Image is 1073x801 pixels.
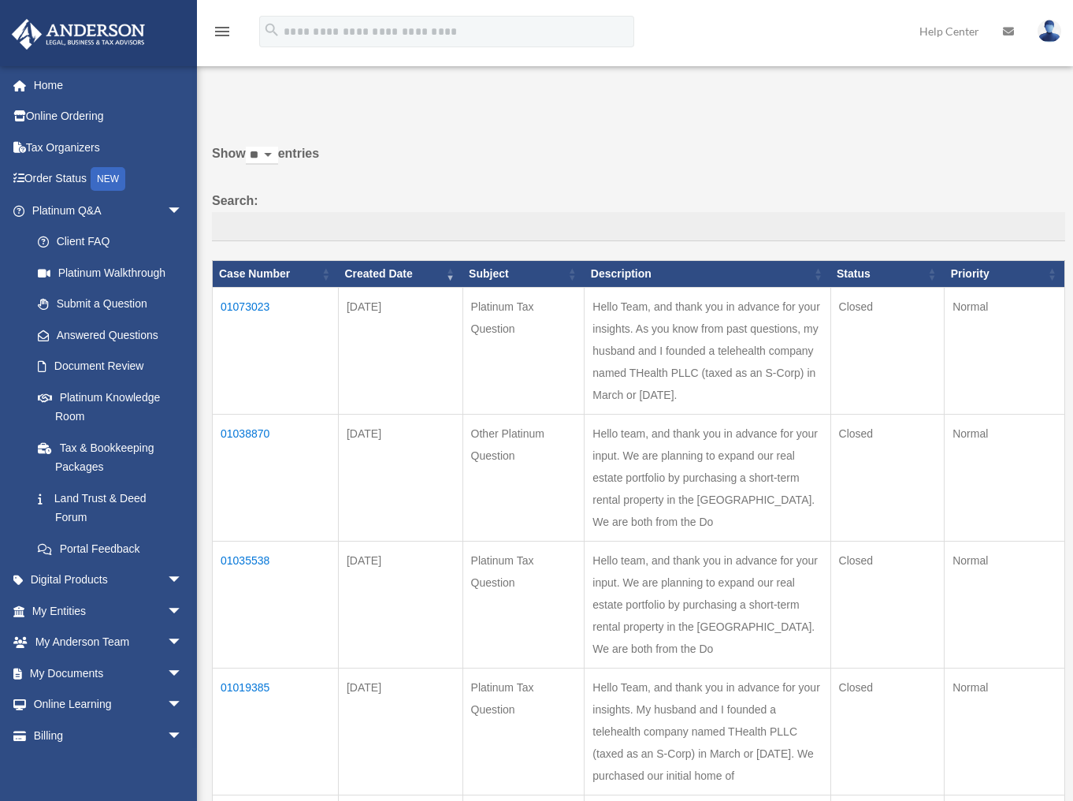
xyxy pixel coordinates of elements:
[22,289,199,320] a: Submit a Question
[462,415,585,542] td: Other Platinum Question
[91,167,125,191] div: NEW
[338,288,462,415] td: [DATE]
[11,132,206,163] a: Tax Organizers
[22,351,199,382] a: Document Review
[167,564,199,597] span: arrow_drop_down
[213,28,232,41] a: menu
[338,669,462,795] td: [DATE]
[338,415,462,542] td: [DATE]
[212,143,1065,181] label: Show entries
[22,226,199,258] a: Client FAQ
[212,190,1065,242] label: Search:
[167,689,199,721] span: arrow_drop_down
[945,415,1065,542] td: Normal
[1038,20,1061,43] img: User Pic
[11,720,206,751] a: Billingarrow_drop_down
[263,21,280,39] i: search
[167,658,199,690] span: arrow_drop_down
[22,432,199,482] a: Tax & Bookkeeping Packages
[11,595,206,627] a: My Entitiesarrow_drop_down
[11,69,206,101] a: Home
[213,22,232,41] i: menu
[338,542,462,669] td: [DATE]
[11,564,206,596] a: Digital Productsarrow_drop_down
[830,288,945,415] td: Closed
[22,482,199,533] a: Land Trust & Deed Forum
[213,288,339,415] td: 01073023
[11,101,206,132] a: Online Ordering
[585,542,830,669] td: Hello team, and thank you in advance for your input. We are planning to expand our real estate po...
[213,415,339,542] td: 01038870
[830,415,945,542] td: Closed
[213,542,339,669] td: 01035538
[945,669,1065,795] td: Normal
[11,658,206,689] a: My Documentsarrow_drop_down
[462,669,585,795] td: Platinum Tax Question
[22,319,191,351] a: Answered Questions
[22,533,199,564] a: Portal Feedback
[246,147,278,165] select: Showentries
[830,542,945,669] td: Closed
[585,261,830,288] th: Description: activate to sort column ascending
[830,669,945,795] td: Closed
[212,212,1065,242] input: Search:
[11,627,206,658] a: My Anderson Teamarrow_drop_down
[830,261,945,288] th: Status: activate to sort column ascending
[945,288,1065,415] td: Normal
[585,669,830,795] td: Hello Team, and thank you in advance for your insights. My husband and I founded a telehealth com...
[22,382,199,432] a: Platinum Knowledge Room
[167,595,199,628] span: arrow_drop_down
[585,415,830,542] td: Hello team, and thank you in advance for your input. We are planning to expand our real estate po...
[213,261,339,288] th: Case Number: activate to sort column ascending
[167,720,199,752] span: arrow_drop_down
[7,19,150,50] img: Anderson Advisors Platinum Portal
[167,195,199,227] span: arrow_drop_down
[213,669,339,795] td: 01019385
[945,542,1065,669] td: Normal
[945,261,1065,288] th: Priority: activate to sort column ascending
[11,195,199,226] a: Platinum Q&Aarrow_drop_down
[462,261,585,288] th: Subject: activate to sort column ascending
[585,288,830,415] td: Hello Team, and thank you in advance for your insights. As you know from past questions, my husba...
[462,542,585,669] td: Platinum Tax Question
[338,261,462,288] th: Created Date: activate to sort column ascending
[22,257,199,289] a: Platinum Walkthrough
[11,689,206,721] a: Online Learningarrow_drop_down
[167,627,199,659] span: arrow_drop_down
[462,288,585,415] td: Platinum Tax Question
[11,163,206,196] a: Order StatusNEW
